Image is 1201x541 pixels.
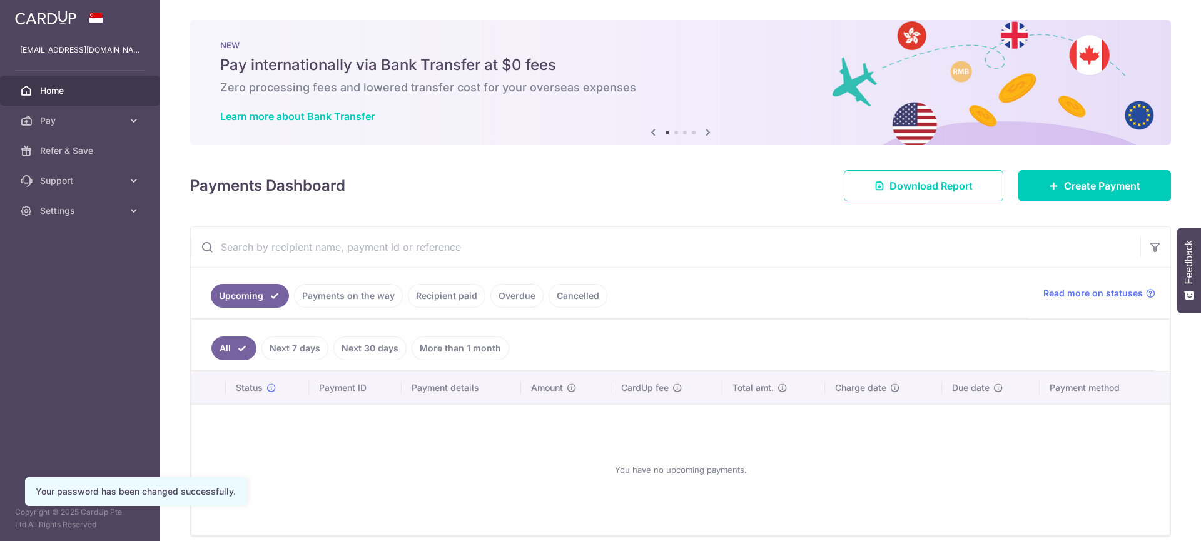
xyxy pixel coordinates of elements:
[220,80,1141,95] h6: Zero processing fees and lowered transfer cost for your overseas expenses
[190,20,1171,145] img: Bank transfer banner
[1043,287,1143,300] span: Read more on statuses
[236,382,263,394] span: Status
[1177,228,1201,313] button: Feedback - Show survey
[15,10,76,25] img: CardUp
[220,40,1141,50] p: NEW
[36,485,236,498] div: Your password has been changed successfully.
[40,174,123,187] span: Support
[408,284,485,308] a: Recipient paid
[40,84,123,97] span: Home
[1040,372,1170,404] th: Payment method
[211,336,256,360] a: All
[844,170,1003,201] a: Download Report
[490,284,544,308] a: Overdue
[190,174,345,197] h4: Payments Dashboard
[20,44,140,56] p: [EMAIL_ADDRESS][DOMAIN_NAME]
[333,336,407,360] a: Next 30 days
[1018,170,1171,201] a: Create Payment
[952,382,990,394] span: Due date
[412,336,509,360] a: More than 1 month
[206,415,1155,525] div: You have no upcoming payments.
[191,227,1140,267] input: Search by recipient name, payment id or reference
[1183,240,1195,284] span: Feedback
[261,336,328,360] a: Next 7 days
[402,372,522,404] th: Payment details
[309,372,402,404] th: Payment ID
[40,144,123,157] span: Refer & Save
[835,382,886,394] span: Charge date
[1043,287,1155,300] a: Read more on statuses
[732,382,774,394] span: Total amt.
[220,55,1141,75] h5: Pay internationally via Bank Transfer at $0 fees
[549,284,607,308] a: Cancelled
[220,110,375,123] a: Learn more about Bank Transfer
[40,205,123,217] span: Settings
[621,382,669,394] span: CardUp fee
[1064,178,1140,193] span: Create Payment
[531,382,563,394] span: Amount
[889,178,973,193] span: Download Report
[294,284,403,308] a: Payments on the way
[211,284,289,308] a: Upcoming
[40,114,123,127] span: Pay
